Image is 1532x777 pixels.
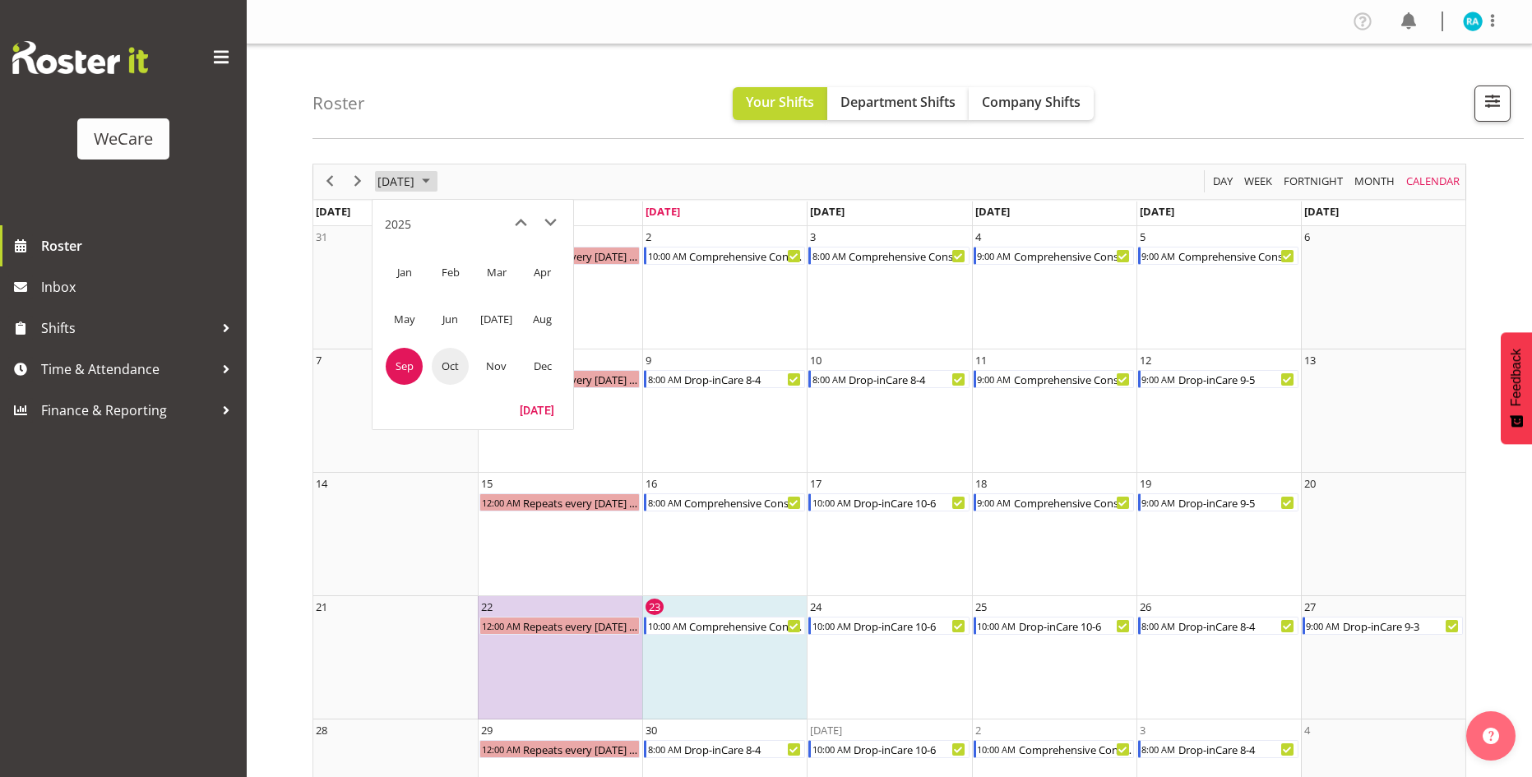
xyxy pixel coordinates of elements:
div: 8:00 AM [1141,617,1177,634]
div: Drop-inCare 8-4 Begin From Tuesday, September 9, 2025 at 8:00:00 AM GMT+12:00 Ends At Tuesday, Se... [644,370,804,388]
div: Comprehensive Consult 9-5 Begin From Friday, September 5, 2025 at 9:00:00 AM GMT+12:00 Ends At Fr... [1138,247,1298,265]
div: Repeats every [DATE] - [PERSON_NAME] [521,617,639,634]
div: 12:00 AM [480,741,521,757]
div: 8:00 AM [811,247,847,264]
button: Timeline Month [1352,171,1398,192]
div: Drop-inCare 10-6 [1017,617,1133,634]
div: 9:00 AM [1141,247,1177,264]
span: [DATE] [478,301,515,338]
div: 10:00 AM [646,617,687,634]
span: Apr [524,254,561,291]
span: Sep [386,348,423,385]
div: 12 [1140,352,1151,368]
button: Next [347,171,369,192]
td: September 2025 [381,343,427,390]
div: 24 [810,599,822,615]
div: 9:00 AM [976,371,1012,387]
div: 4 [1304,722,1310,738]
div: Drop-inCare 8-4 Begin From Friday, September 26, 2025 at 8:00:00 AM GMT+12:00 Ends At Friday, Sep... [1138,617,1298,635]
div: Comprehensive Consult 9-5 [1012,371,1133,387]
div: 4 [975,229,981,245]
div: 22 [481,599,493,615]
span: Time & Attendance [41,357,214,382]
button: next month [535,208,565,238]
div: September 2025 [372,164,440,199]
div: 17 [810,475,822,492]
div: Repeats every monday - Rachna Anderson Begin From Monday, September 15, 2025 at 12:00:00 AM GMT+1... [479,493,640,511]
div: 7 [316,352,322,368]
span: Fortnight [1282,171,1345,192]
div: 10:00 AM [976,741,1017,757]
div: Repeats every [DATE] - [PERSON_NAME] [521,247,639,264]
div: Drop-inCare 10-6 Begin From Wednesday, September 24, 2025 at 10:00:00 AM GMT+12:00 Ends At Wednes... [808,617,969,635]
button: Timeline Week [1242,171,1275,192]
span: Dec [524,348,561,385]
td: Saturday, September 20, 2025 [1301,473,1465,596]
span: [DATE] [316,204,350,219]
button: Fortnight [1281,171,1346,192]
span: Finance & Reporting [41,398,214,423]
button: September 2025 [375,171,437,192]
div: 10 [810,352,822,368]
div: 29 [481,722,493,738]
td: Friday, September 5, 2025 [1136,226,1301,349]
div: Drop-inCare 9-5 [1177,371,1298,387]
button: Your Shifts [733,87,827,120]
td: Thursday, September 11, 2025 [972,349,1136,473]
td: Friday, September 19, 2025 [1136,473,1301,596]
span: Week [1243,171,1274,192]
div: Comprehensive Consult 10-6 Begin From Tuesday, September 2, 2025 at 10:00:00 AM GMT+12:00 Ends At... [644,247,804,265]
div: 21 [316,599,327,615]
button: Month [1404,171,1463,192]
td: Saturday, September 13, 2025 [1301,349,1465,473]
div: Comprehensive Consult 8-4 Begin From Tuesday, September 16, 2025 at 8:00:00 AM GMT+12:00 Ends At ... [644,493,804,511]
div: 30 [646,722,657,738]
img: rachna-anderson11498.jpg [1463,12,1483,31]
div: Drop-inCare 10-6 Begin From Wednesday, October 1, 2025 at 10:00:00 AM GMT+13:00 Ends At Wednesday... [808,740,969,758]
button: Previous [319,171,341,192]
div: title [385,208,411,241]
div: Drop-inCare 8-4 [683,741,803,757]
td: Thursday, September 25, 2025 [972,596,1136,719]
div: 3 [1140,722,1146,738]
div: Comprehensive Consult 8-4 [847,247,968,264]
span: Aug [524,301,561,338]
div: Comprehensive Consult 8-4 Begin From Wednesday, September 3, 2025 at 8:00:00 AM GMT+12:00 Ends At... [808,247,969,265]
div: 8:00 AM [646,741,683,757]
div: Drop-inCare 9-3 Begin From Saturday, September 27, 2025 at 9:00:00 AM GMT+12:00 Ends At Saturday,... [1303,617,1463,635]
div: 9 [646,352,651,368]
span: May [386,301,423,338]
div: 9:00 AM [976,247,1012,264]
div: 11 [975,352,987,368]
div: 31 [316,229,327,245]
div: Drop-inCare 10-6 [852,741,968,757]
button: Timeline Day [1210,171,1236,192]
div: 28 [316,722,327,738]
span: Oct [432,348,469,385]
div: 10:00 AM [646,247,687,264]
span: Roster [41,234,238,258]
div: Drop-inCare 9-5 Begin From Friday, September 12, 2025 at 9:00:00 AM GMT+12:00 Ends At Friday, Sep... [1138,370,1298,388]
div: 6 [1304,229,1310,245]
td: Sunday, September 7, 2025 [313,349,478,473]
div: Drop-inCare 9-3 [1341,617,1462,634]
div: Drop-inCare 10-6 Begin From Thursday, September 25, 2025 at 10:00:00 AM GMT+12:00 Ends At Thursda... [974,617,1134,635]
div: Comprehensive Consult 9-5 [1177,247,1298,264]
div: Comprehensive Consult 10-6 [687,247,803,264]
button: Filter Shifts [1474,86,1511,122]
button: Department Shifts [827,87,969,120]
td: Monday, September 22, 2025 [478,596,642,719]
div: Comprehensive Consult 10-6 Begin From Thursday, October 2, 2025 at 10:00:00 AM GMT+13:00 Ends At ... [974,740,1134,758]
div: 2 [646,229,651,245]
span: Shifts [41,316,214,340]
div: Drop-inCare 10-6 [852,494,968,511]
div: Drop-inCare 8-4 [847,371,968,387]
span: Nov [478,348,515,385]
td: Wednesday, September 10, 2025 [807,349,971,473]
div: Drop-inCare 8-4 Begin From Friday, October 3, 2025 at 8:00:00 AM GMT+13:00 Ends At Friday, Octobe... [1138,740,1298,758]
span: Company Shifts [982,93,1081,111]
div: Drop-inCare 9-5 [1177,494,1298,511]
td: Sunday, September 14, 2025 [313,473,478,596]
div: 12:00 AM [480,617,521,634]
td: Tuesday, September 23, 2025 [642,596,807,719]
